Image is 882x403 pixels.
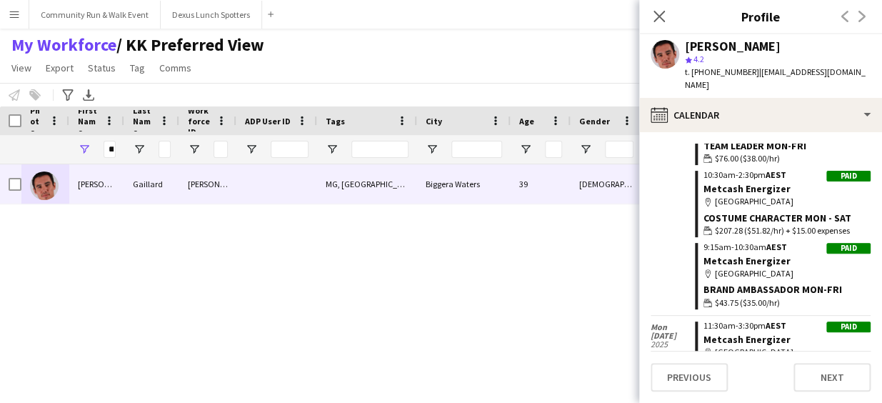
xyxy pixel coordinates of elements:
[519,116,534,126] span: Age
[11,34,116,56] a: My Workforce
[11,61,31,74] span: View
[80,86,97,104] app-action-btn: Export XLSX
[826,322,871,332] div: Paid
[326,143,339,156] button: Open Filter Menu
[417,164,511,204] div: Biggera Waters
[703,139,871,152] div: Team Leader Mon-Fri
[317,164,417,204] div: MG, [GEOGRAPHIC_DATA]
[245,116,291,126] span: ADP User ID
[6,59,37,77] a: View
[59,86,76,104] app-action-btn: Advanced filters
[639,7,882,26] h3: Profile
[451,141,502,158] input: City Filter Input
[651,332,695,340] span: [DATE]
[214,141,228,158] input: Workforce ID Filter Input
[188,143,201,156] button: Open Filter Menu
[519,143,532,156] button: Open Filter Menu
[188,105,211,137] span: Workforce ID
[571,164,642,204] div: [DEMOGRAPHIC_DATA]
[159,141,171,158] input: Last Name Filter Input
[69,164,124,204] div: [PERSON_NAME]
[133,105,154,137] span: Last Name
[82,59,121,77] a: Status
[545,141,562,158] input: Age Filter Input
[715,297,780,309] span: $43.75 ($35.00/hr)
[766,320,786,331] span: AEST
[703,182,791,195] a: Metcash Energizer
[271,141,309,158] input: ADP User ID Filter Input
[161,1,262,29] button: Dexus Lunch Spotters
[703,171,871,179] div: 10:30am-2:30pm
[154,59,197,77] a: Comms
[693,54,704,64] span: 4.2
[30,171,59,200] img: Jimmy Gaillard
[426,116,442,126] span: City
[245,143,258,156] button: Open Filter Menu
[159,61,191,74] span: Comms
[685,66,866,90] span: | [EMAIL_ADDRESS][DOMAIN_NAME]
[703,254,791,267] a: Metcash Energizer
[639,98,882,132] div: Calendar
[605,141,633,158] input: Gender Filter Input
[579,143,592,156] button: Open Filter Menu
[326,116,345,126] span: Tags
[30,105,44,137] span: Photo
[46,61,74,74] span: Export
[703,243,871,252] div: 9:15am-10:30am
[29,1,161,29] button: Community Run & Walk Event
[116,34,264,56] span: KK Preferred View
[703,212,871,224] div: Costume Character Mon - Sat
[130,61,145,74] span: Tag
[703,267,871,280] div: [GEOGRAPHIC_DATA]
[124,164,179,204] div: Gaillard
[685,40,781,53] div: [PERSON_NAME]
[40,59,79,77] a: Export
[703,346,871,359] div: [GEOGRAPHIC_DATA]
[104,141,116,158] input: First Name Filter Input
[703,333,791,346] a: Metcash Energizer
[703,283,871,296] div: Brand Ambassador Mon-Fri
[715,224,850,237] span: $207.28 ($51.82/hr) + $15.00 expenses
[766,242,787,252] span: AEST
[651,323,695,332] span: Mon
[793,363,871,392] button: Next
[426,143,439,156] button: Open Filter Menu
[78,143,91,156] button: Open Filter Menu
[351,141,409,158] input: Tags Filter Input
[715,152,780,165] span: $76.00 ($38.00/hr)
[78,105,99,137] span: First Name
[685,66,759,77] span: t. [PHONE_NUMBER]
[651,340,695,349] span: 2025
[651,363,728,392] button: Previous
[124,59,151,77] a: Tag
[511,164,571,204] div: 39
[826,243,871,254] div: Paid
[766,169,786,180] span: AEST
[579,116,610,126] span: Gender
[826,171,871,181] div: Paid
[703,322,871,330] div: 11:30am-3:30pm
[179,164,236,204] div: [PERSON_NAME]
[88,61,116,74] span: Status
[133,143,146,156] button: Open Filter Menu
[703,195,871,208] div: [GEOGRAPHIC_DATA]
